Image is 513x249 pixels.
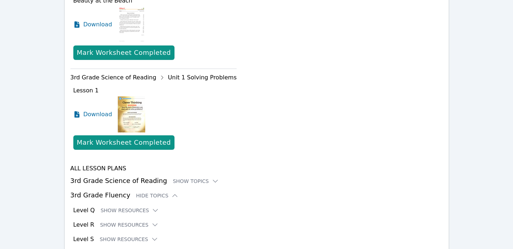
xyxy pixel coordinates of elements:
[70,164,443,173] h4: All Lesson Plans
[73,45,174,60] button: Mark Worksheet Completed
[73,87,99,94] span: Lesson 1
[118,6,146,43] img: Beauty at the Beach
[73,206,95,215] h3: Level Q
[70,72,237,83] div: 3rd Grade Science of Reading Unit 1 Solving Problems
[73,220,94,229] h3: Level R
[83,20,112,29] span: Download
[100,207,159,214] button: Show Resources
[73,235,94,244] h3: Level S
[73,6,112,43] a: Download
[136,192,179,199] button: Hide Topics
[77,137,171,148] div: Mark Worksheet Completed
[70,176,443,186] h3: 3rd Grade Science of Reading
[100,221,159,228] button: Show Resources
[77,48,171,58] div: Mark Worksheet Completed
[173,178,219,185] button: Show Topics
[73,96,112,132] a: Download
[70,190,443,200] h3: 3rd Grade Fluency
[83,110,112,119] span: Download
[118,96,145,132] img: Lesson 1
[100,236,158,243] button: Show Resources
[73,135,174,150] button: Mark Worksheet Completed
